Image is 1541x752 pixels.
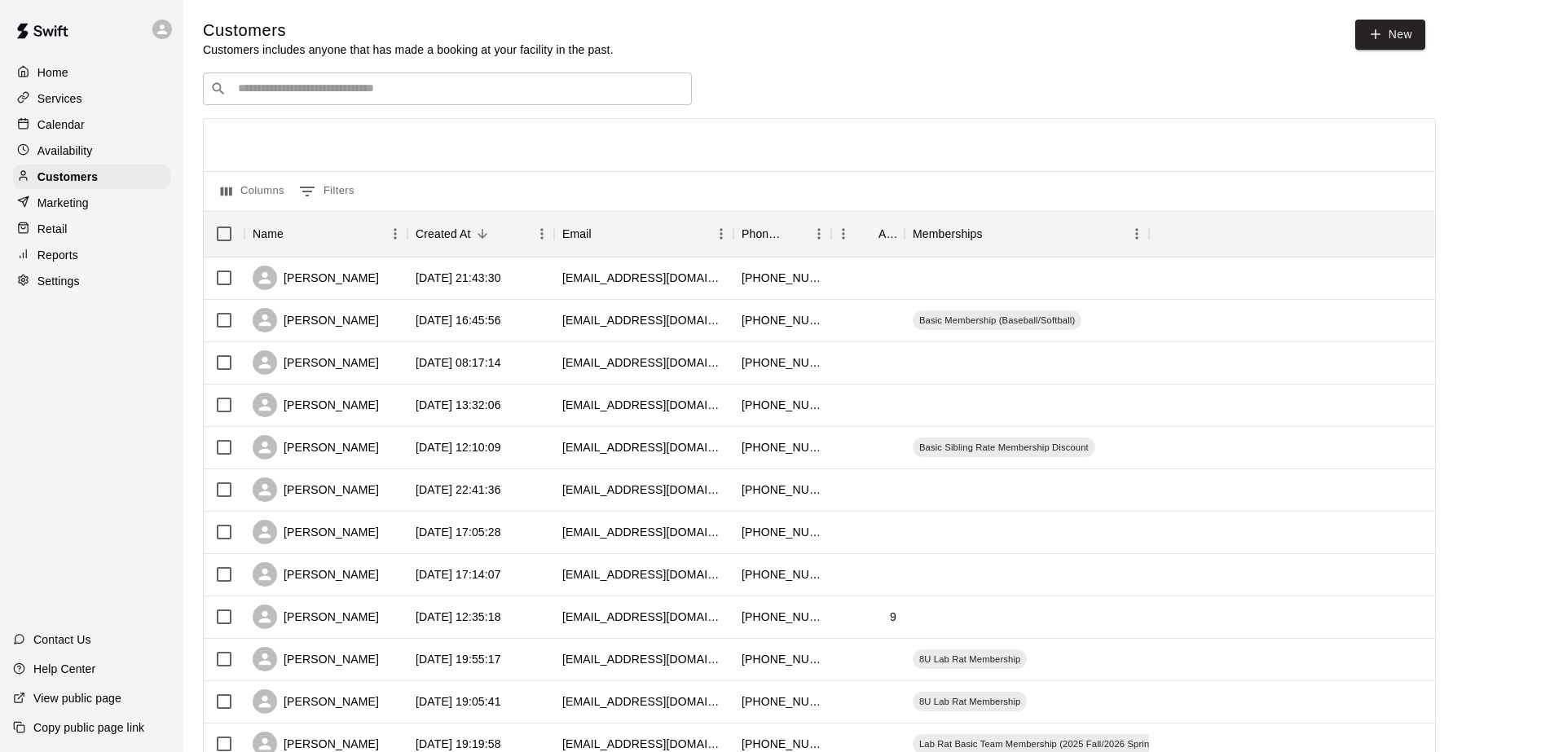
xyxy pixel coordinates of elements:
[416,651,501,667] div: 2025-08-06 19:55:17
[253,435,379,460] div: [PERSON_NAME]
[253,477,379,502] div: [PERSON_NAME]
[742,312,823,328] div: +12097123407
[253,211,284,257] div: Name
[253,308,379,332] div: [PERSON_NAME]
[37,247,78,263] p: Reports
[416,566,501,583] div: 2025-08-08 17:14:07
[733,211,831,257] div: Phone Number
[913,695,1027,708] span: 8U Lab Rat Membership
[416,211,471,257] div: Created At
[878,211,896,257] div: Age
[742,439,823,455] div: +19164204924
[203,42,614,58] p: Customers includes anyone that has made a booking at your facility in the past.
[562,312,725,328] div: cvanegmond@hotmail.com
[562,566,725,583] div: michaeloprean@yahoo.com
[253,562,379,587] div: [PERSON_NAME]
[37,117,85,133] p: Calendar
[416,736,501,752] div: 2025-08-05 19:19:58
[416,354,501,371] div: 2025-08-19 08:17:14
[742,354,823,371] div: +17073343605
[562,482,725,498] div: paticiasc@icloud.com
[742,211,784,257] div: Phone Number
[562,354,725,371] div: sekngen@gmail.com
[913,310,1081,330] div: Basic Membership (Baseball/Softball)
[913,211,983,257] div: Memberships
[416,270,501,286] div: 2025-08-20 21:43:30
[253,393,379,417] div: [PERSON_NAME]
[217,178,288,204] button: Select columns
[742,397,823,413] div: +19168353423
[253,350,379,375] div: [PERSON_NAME]
[203,20,614,42] h5: Customers
[913,737,1165,750] span: Lab Rat Basic Team Membership (2025 Fall/2026 Spring)
[913,438,1095,457] div: Basic Sibling Rate Membership Discount
[37,221,68,237] p: Retail
[13,269,170,293] a: Settings
[33,661,95,677] p: Help Center
[471,222,494,245] button: Sort
[554,211,733,257] div: Email
[33,719,144,736] p: Copy public page link
[416,397,501,413] div: 2025-08-18 13:32:06
[416,439,501,455] div: 2025-08-13 12:10:09
[742,651,823,667] div: +15109526509
[37,195,89,211] p: Marketing
[562,693,725,710] div: rtsegura@aol.com
[416,312,501,328] div: 2025-08-19 16:45:56
[416,524,501,540] div: 2025-08-12 17:05:28
[742,609,823,625] div: +19163971000
[784,222,807,245] button: Sort
[253,647,379,671] div: [PERSON_NAME]
[407,211,554,257] div: Created At
[13,112,170,137] a: Calendar
[913,692,1027,711] div: 8U Lab Rat Membership
[742,482,823,498] div: +15303913983
[562,524,725,540] div: cheyannezuehlke@yahoo.com
[913,649,1027,669] div: 8U Lab Rat Membership
[33,631,91,648] p: Contact Us
[416,693,501,710] div: 2025-08-06 19:05:41
[13,139,170,163] a: Availability
[13,191,170,215] a: Marketing
[284,222,306,245] button: Sort
[253,520,379,544] div: [PERSON_NAME]
[37,64,68,81] p: Home
[742,270,823,286] div: +19166283743
[295,178,359,204] button: Show filters
[13,86,170,111] a: Services
[856,222,878,245] button: Sort
[831,222,856,246] button: Menu
[831,211,905,257] div: Age
[203,73,692,105] div: Search customers by name or email
[742,566,823,583] div: +19165243926
[13,217,170,241] a: Retail
[562,270,725,286] div: linav4409@yahoo.com
[890,609,896,625] div: 9
[742,693,823,710] div: +19168355664
[37,273,80,289] p: Settings
[983,222,1006,245] button: Sort
[913,441,1095,454] span: Basic Sibling Rate Membership Discount
[913,314,1081,327] span: Basic Membership (Baseball/Softball)
[742,524,823,540] div: +12093230609
[37,169,98,185] p: Customers
[1355,20,1425,50] a: New
[1125,222,1149,246] button: Menu
[416,609,501,625] div: 2025-08-08 12:35:18
[807,222,831,246] button: Menu
[253,689,379,714] div: [PERSON_NAME]
[37,90,82,107] p: Services
[13,243,170,267] a: Reports
[253,605,379,629] div: [PERSON_NAME]
[13,60,170,85] a: Home
[13,165,170,189] a: Customers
